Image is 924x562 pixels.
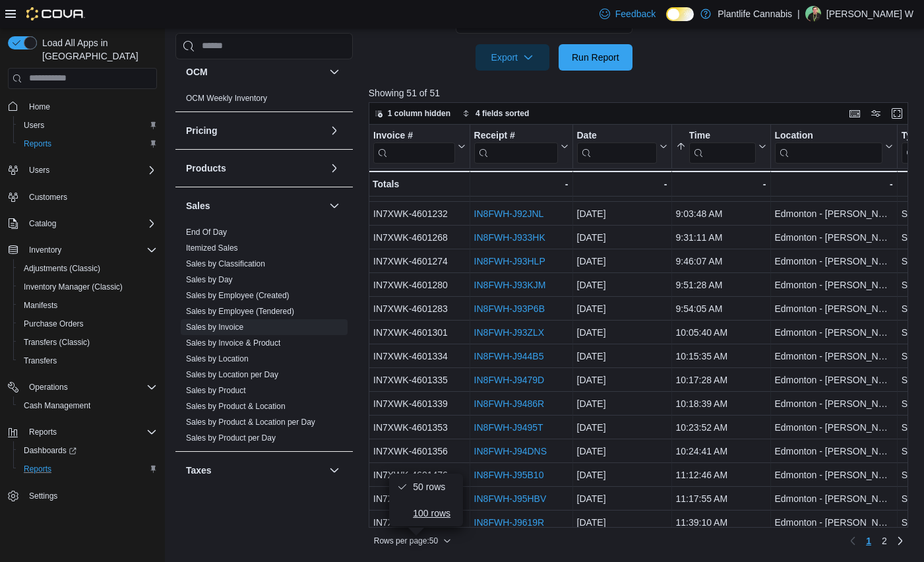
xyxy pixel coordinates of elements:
div: [DATE] [576,348,667,364]
button: 100 rows [389,500,463,526]
span: Settings [29,491,57,501]
button: Operations [24,379,73,395]
span: Sales by Classification [186,259,265,269]
span: Inventory Manager (Classic) [24,282,123,292]
input: Dark Mode [666,7,694,21]
a: Users [18,117,49,133]
div: - [774,176,892,192]
div: Edmonton - [PERSON_NAME] [774,301,892,317]
div: [DATE] [576,182,667,198]
div: [DATE] [576,491,667,507]
div: 10:17:28 AM [675,372,766,388]
div: Edmonton - [PERSON_NAME] [774,491,892,507]
div: Receipt # URL [474,129,557,163]
button: Transfers [13,352,162,370]
span: Operations [29,382,68,392]
button: Inventory Manager (Classic) [13,278,162,296]
button: 4 fields sorted [457,106,534,121]
a: Sales by Employee (Created) [186,291,290,300]
a: Sales by Day [186,275,233,284]
div: IN7XWK-4601274 [373,253,466,269]
span: Home [24,98,157,115]
div: Receipt # [474,129,557,142]
a: IN8FWH-J9619R [474,517,544,528]
span: Adjustments (Classic) [24,263,100,274]
div: IN7XWK-4601339 [373,396,466,412]
span: Home [29,102,50,112]
button: Taxes [326,462,342,478]
button: Manifests [13,296,162,315]
span: Sales by Employee (Tendered) [186,306,294,317]
a: Manifests [18,297,63,313]
span: Reports [18,461,157,477]
div: IN7XWK-4601301 [373,325,466,340]
button: Run Report [559,44,632,71]
button: Reports [13,135,162,153]
span: 2 [882,534,887,547]
span: Sales by Product [186,385,246,396]
div: [DATE] [576,301,667,317]
div: 11:17:55 AM [675,491,766,507]
div: Edmonton - [PERSON_NAME] [774,467,892,483]
button: Taxes [186,464,324,477]
span: 1 column hidden [388,108,450,119]
button: Previous page [845,533,861,549]
button: Sales [326,198,342,214]
a: End Of Day [186,228,227,237]
a: IN8FWH-J94DNS [474,446,546,456]
h3: Products [186,162,226,175]
a: IN8FWH-J933HK [474,232,545,243]
span: Rows per page : 50 [374,536,438,546]
span: Export [483,44,541,71]
div: Edmonton - [PERSON_NAME] [774,515,892,530]
div: Edmonton - [PERSON_NAME] [774,348,892,364]
a: Sales by Employee (Tendered) [186,307,294,316]
a: Purchase Orders [18,316,89,332]
h3: Taxes [186,464,212,477]
button: Export [476,44,549,71]
button: Pricing [186,124,324,137]
span: Sales by Invoice & Product [186,338,280,348]
button: Transfers (Classic) [13,333,162,352]
a: IN8FWH-J95B10 [474,470,543,480]
span: Inventory [29,245,61,255]
a: Adjustments (Classic) [18,261,106,276]
div: Sales [175,224,353,451]
a: IN8FWH-J93P6B [474,303,544,314]
span: Inventory Manager (Classic) [18,279,157,295]
span: 1 [866,534,871,547]
button: Inventory [3,241,162,259]
div: 9:46:07 AM [675,253,766,269]
div: 9:03:48 AM [675,206,766,222]
button: Reports [3,423,162,441]
span: Sales by Location per Day [186,369,278,380]
a: IN8FWH-J9495T [474,422,543,433]
div: Myron W [805,6,821,22]
button: Time [675,129,766,163]
a: OCM Weekly Inventory [186,94,267,103]
a: Dashboards [13,441,162,460]
span: Purchase Orders [18,316,157,332]
span: Reports [24,424,157,440]
div: Location [774,129,882,142]
span: Reports [24,464,51,474]
div: - [474,176,568,192]
a: Sales by Product [186,386,246,395]
button: Receipt # [474,129,568,163]
button: OCM [326,64,342,80]
a: Sales by Invoice & Product [186,338,280,348]
button: Users [13,116,162,135]
button: Users [24,162,55,178]
a: Customers [24,189,73,205]
button: Reports [13,460,162,478]
div: IN7XWK-4601334 [373,348,466,364]
span: Adjustments (Classic) [18,261,157,276]
h3: Sales [186,199,210,212]
div: Invoice # [373,129,455,163]
a: Sales by Invoice [186,323,243,332]
a: Sales by Product per Day [186,433,276,443]
button: 1 column hidden [369,106,456,121]
span: Users [18,117,157,133]
div: Edmonton - [PERSON_NAME] [774,182,892,198]
span: Catalog [24,216,157,232]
